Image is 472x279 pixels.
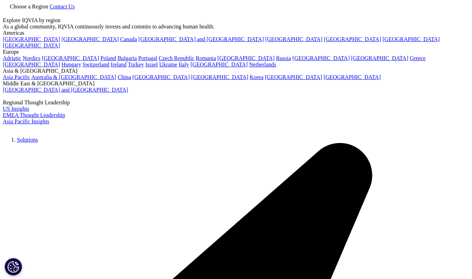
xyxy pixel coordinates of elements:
a: Canada [120,36,137,42]
a: Bulgaria [118,55,137,61]
a: [GEOGRAPHIC_DATA] [3,43,60,48]
a: Romania [196,55,216,61]
a: Australia & [GEOGRAPHIC_DATA] [31,74,116,80]
a: EMEA Thought Leadership [3,112,65,118]
a: [GEOGRAPHIC_DATA] [292,55,350,61]
a: [GEOGRAPHIC_DATA] [61,36,119,42]
a: [GEOGRAPHIC_DATA] [218,55,275,61]
a: [GEOGRAPHIC_DATA] [265,74,322,80]
a: Asia Pacific [3,74,30,80]
a: Adriatic [3,55,21,61]
a: [GEOGRAPHIC_DATA] [3,61,60,67]
div: Regional Thought Leadership [3,99,469,106]
a: Czech Republic [159,55,194,61]
a: [GEOGRAPHIC_DATA] [383,36,440,42]
a: Russia [276,55,291,61]
a: Italy [179,61,189,67]
a: Ukraine [159,61,178,67]
a: Israel [145,61,158,67]
a: Netherlands [249,61,276,67]
a: Poland [100,55,116,61]
a: [GEOGRAPHIC_DATA] [191,61,248,67]
a: Korea [250,74,264,80]
a: Nordics [22,55,40,61]
div: Explore IQVIA by region [3,17,469,24]
a: [GEOGRAPHIC_DATA] [3,36,60,42]
a: [GEOGRAPHIC_DATA] [132,74,190,80]
a: Solutions [17,137,38,143]
a: [GEOGRAPHIC_DATA] and [GEOGRAPHIC_DATA] [3,87,128,93]
div: Asia & [GEOGRAPHIC_DATA] [3,68,469,74]
a: [GEOGRAPHIC_DATA] [191,74,248,80]
div: Europe [3,49,469,55]
a: US Insights [3,106,29,112]
a: China [118,74,131,80]
a: Turkey [128,61,144,67]
a: Contact Us [49,4,75,9]
a: Greece [410,55,426,61]
a: Hungary [61,61,81,67]
a: [GEOGRAPHIC_DATA] [265,36,323,42]
a: [GEOGRAPHIC_DATA] [42,55,99,61]
span: Choose a Region [10,4,48,9]
a: [GEOGRAPHIC_DATA] [324,74,381,80]
a: Portugal [138,55,157,61]
a: Asia Pacific Insights [3,118,49,124]
button: Cookie Settings [5,258,22,275]
div: Middle East & [GEOGRAPHIC_DATA] [3,80,469,87]
a: Switzerland [82,61,109,67]
a: [GEOGRAPHIC_DATA] and [GEOGRAPHIC_DATA] [138,36,264,42]
a: Ireland [111,61,127,67]
div: As a global community, IQVIA continuously invests and commits to advancing human health. [3,24,469,30]
a: [GEOGRAPHIC_DATA] [324,36,381,42]
a: [GEOGRAPHIC_DATA] [351,55,408,61]
div: Americas [3,30,469,36]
